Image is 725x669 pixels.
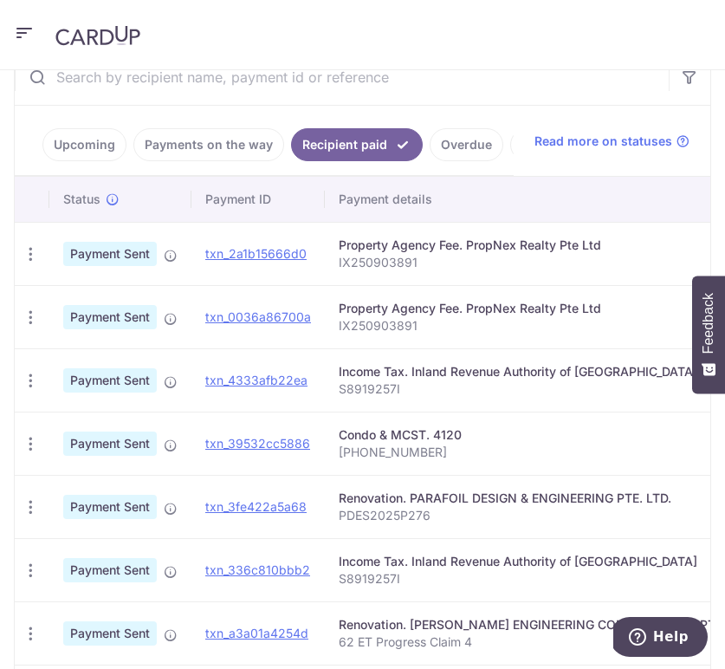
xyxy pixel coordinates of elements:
[42,128,126,161] a: Upcoming
[510,128,592,161] a: Cancelled
[15,49,669,105] input: Search by recipient name, payment id or reference
[63,242,157,266] span: Payment Sent
[63,191,100,208] span: Status
[205,562,310,577] a: txn_336c810bbb2
[205,373,307,387] a: txn_4333afb22ea
[613,617,708,660] iframe: Opens a widget where you can find more information
[205,246,307,261] a: txn_2a1b15666d0
[291,128,423,161] a: Recipient paid
[63,621,157,646] span: Payment Sent
[205,309,311,324] a: txn_0036a86700a
[692,276,725,393] button: Feedback - Show survey
[133,128,284,161] a: Payments on the way
[55,25,140,46] img: CardUp
[430,128,503,161] a: Overdue
[191,177,325,222] th: Payment ID
[205,626,308,640] a: txn_a3a01a4254d
[534,133,689,150] a: Read more on statuses
[63,432,157,456] span: Payment Sent
[205,436,310,451] a: txn_39532cc5886
[63,558,157,582] span: Payment Sent
[63,305,157,329] span: Payment Sent
[205,499,307,514] a: txn_3fe422a5a68
[63,495,157,519] span: Payment Sent
[701,293,716,354] span: Feedback
[534,133,672,150] span: Read more on statuses
[63,368,157,393] span: Payment Sent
